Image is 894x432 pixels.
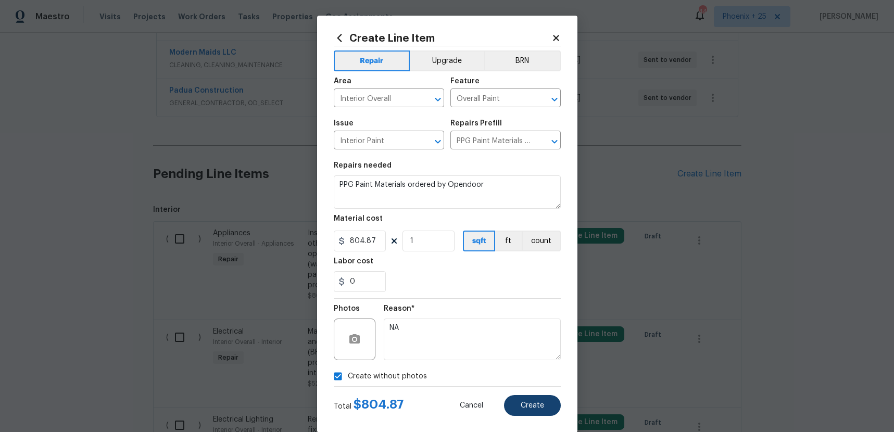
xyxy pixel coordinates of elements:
h5: Repairs Prefill [450,120,502,127]
button: Open [547,92,562,107]
h5: Labor cost [334,258,373,265]
button: Open [431,134,445,149]
h5: Repairs needed [334,162,392,169]
h5: Issue [334,120,354,127]
button: sqft [463,231,495,251]
textarea: NA [384,319,561,360]
button: Open [431,92,445,107]
h2: Create Line Item [334,32,551,44]
button: count [522,231,561,251]
div: Total [334,399,404,412]
span: $ 804.87 [354,398,404,411]
button: Open [547,134,562,149]
button: Create [504,395,561,416]
span: Create [521,402,544,410]
textarea: PPG Paint Materials ordered by Opendoor [334,175,561,209]
button: Upgrade [410,50,484,71]
span: Create without photos [348,371,427,382]
span: Cancel [460,402,483,410]
button: BRN [484,50,561,71]
h5: Material cost [334,215,383,222]
h5: Reason* [384,305,414,312]
h5: Feature [450,78,480,85]
h5: Area [334,78,351,85]
button: Cancel [443,395,500,416]
button: ft [495,231,522,251]
h5: Photos [334,305,360,312]
button: Repair [334,50,410,71]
